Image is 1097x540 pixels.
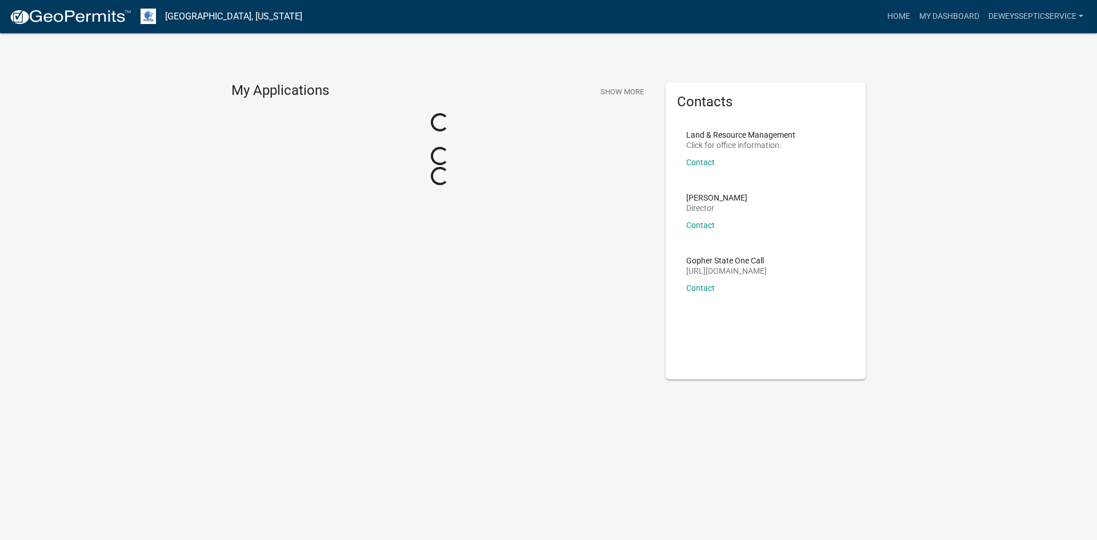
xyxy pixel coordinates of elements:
h5: Contacts [677,94,854,110]
p: Click for office information: [686,141,795,149]
a: Contact [686,158,715,167]
p: [URL][DOMAIN_NAME] [686,267,767,275]
a: Home [883,6,915,27]
a: DeweysSepticService [984,6,1088,27]
h4: My Applications [231,82,329,99]
a: Contact [686,221,715,230]
a: My Dashboard [915,6,984,27]
p: [PERSON_NAME] [686,194,747,202]
p: Land & Resource Management [686,131,795,139]
a: [GEOGRAPHIC_DATA], [US_STATE] [165,7,302,26]
p: Director [686,204,747,212]
a: Contact [686,283,715,293]
img: Otter Tail County, Minnesota [141,9,156,24]
button: Show More [596,82,648,101]
p: Gopher State One Call [686,257,767,265]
